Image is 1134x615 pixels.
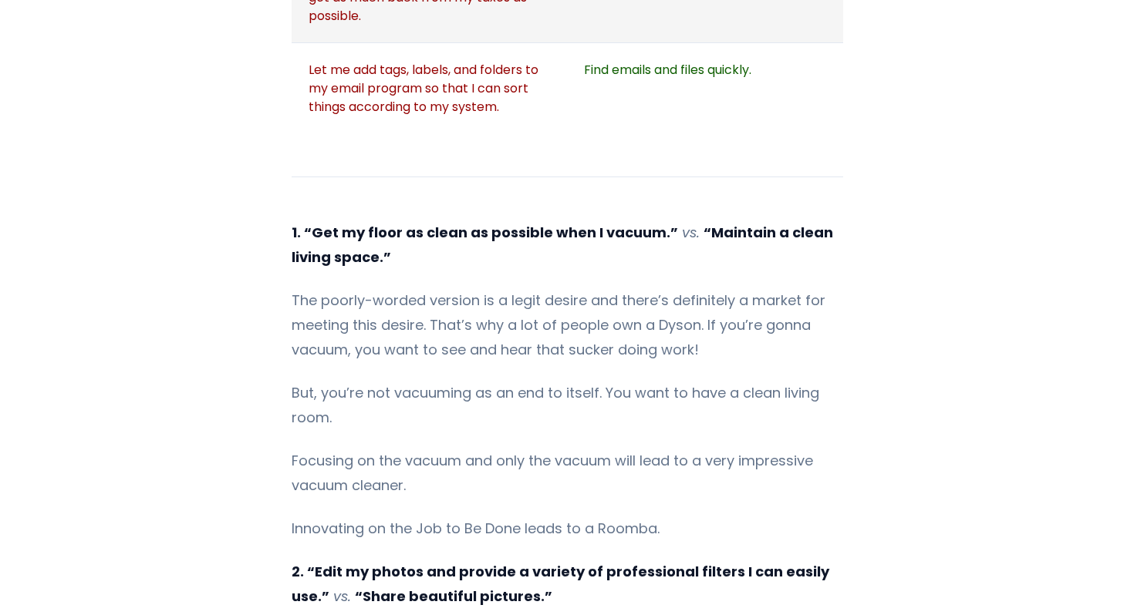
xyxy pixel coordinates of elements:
p: The poorly-worded version is a legit desire and there’s definitely a market for meeting this desi... [292,288,843,362]
em: vs. [682,223,700,242]
p: Focusing on the vacuum and only the vacuum will lead to a very impressive vacuum cleaner. [292,449,843,498]
em: vs. [333,586,351,606]
strong: 2. “Edit my photos and provide a variety of professional filters I can easily use.” [292,562,829,606]
td: Let me add tags, labels, and folders to my email program so that I can sort things according to m... [292,43,568,133]
strong: “Share beautiful pictures.” [355,586,552,606]
strong: 1. “Get my floor as clean as possible when I vacuum.” [292,223,678,242]
td: Find emails and files quickly. [567,43,843,133]
p: But, you’re not vacuuming as an end to itself. You want to have a clean living room. [292,381,843,430]
p: Innovating on the Job to Be Done leads to a Roomba. [292,516,843,541]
